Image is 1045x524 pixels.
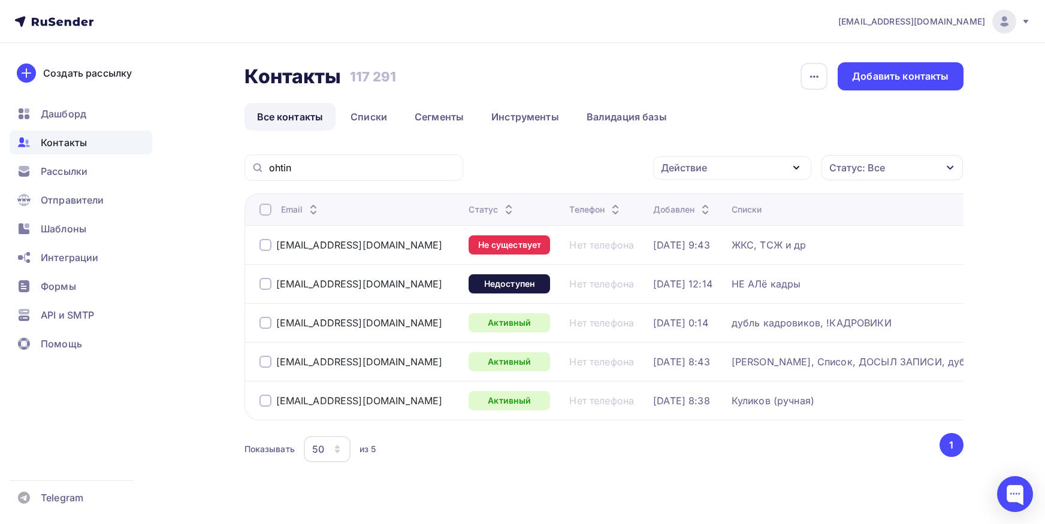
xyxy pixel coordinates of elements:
div: Действие [661,160,707,175]
a: Нет телефона [569,356,634,368]
button: 50 [303,435,351,463]
button: Go to page 1 [940,433,964,457]
a: [EMAIL_ADDRESS][DOMAIN_NAME] [276,278,443,290]
a: [PERSON_NAME], Список, ДОСЫЛ ЗАПИСИ, дубль кадровиков, !КАДРОВИКИ, ! БУХГАЛТЕРЫ [732,356,1031,368]
a: Все контакты [244,103,336,131]
span: Помощь [41,337,82,351]
span: Дашборд [41,107,86,121]
div: 50 [312,442,324,456]
a: Отправители [10,188,152,212]
span: Интеграции [41,250,98,265]
input: Поиск [269,161,456,174]
a: Сегменты [402,103,476,131]
ul: Pagination [937,433,964,457]
a: Активный [469,391,550,410]
span: Отправители [41,193,104,207]
a: Формы [10,274,152,298]
span: Формы [41,279,76,293]
a: [EMAIL_ADDRESS][DOMAIN_NAME] [838,10,1031,34]
a: ЖКС, ТСЖ и др [732,239,807,251]
div: Добавить контакты [852,69,949,83]
div: Статус: Все [829,160,885,175]
div: Добавлен [653,204,712,216]
a: НЕ АЛё кадры [732,278,801,290]
span: [EMAIL_ADDRESS][DOMAIN_NAME] [838,16,985,28]
a: Куликов (ручная) [732,395,814,407]
a: дубль кадровиков, !КАДРОВИКИ [732,317,892,329]
span: Шаблоны [41,222,86,236]
span: Контакты [41,135,87,150]
a: [EMAIL_ADDRESS][DOMAIN_NAME] [276,395,443,407]
div: Телефон [569,204,623,216]
a: [DATE] 8:43 [653,356,710,368]
h2: Контакты [244,65,342,89]
a: Списки [338,103,400,131]
a: [DATE] 9:43 [653,239,710,251]
a: Активный [469,313,550,332]
a: Нет телефона [569,317,634,329]
a: [DATE] 12:14 [653,278,712,290]
button: Действие [653,156,811,180]
a: [DATE] 8:38 [653,395,710,407]
h3: 117 291 [350,68,397,85]
div: из 5 [360,443,376,455]
a: Активный [469,352,550,371]
a: [EMAIL_ADDRESS][DOMAIN_NAME] [276,239,443,251]
a: Рассылки [10,159,152,183]
a: Не существует [469,235,550,255]
a: Недоступен [469,274,550,293]
button: Статус: Все [821,155,964,181]
a: Нет телефона [569,395,634,407]
div: Email [281,204,321,216]
a: [EMAIL_ADDRESS][DOMAIN_NAME] [276,356,443,368]
span: API и SMTP [41,308,94,322]
span: Telegram [41,490,83,505]
a: Нет телефона [569,239,634,251]
a: Дашборд [10,102,152,126]
a: [DATE] 0:14 [653,317,708,329]
a: [EMAIL_ADDRESS][DOMAIN_NAME] [276,317,443,329]
a: Инструменты [479,103,572,131]
a: Нет телефона [569,278,634,290]
a: Валидация базы [574,103,679,131]
div: Показывать [244,443,295,455]
div: Создать рассылку [43,66,132,80]
div: Списки [732,204,762,216]
span: Рассылки [41,164,87,178]
a: Шаблоны [10,217,152,241]
div: Статус [469,204,516,216]
a: Контакты [10,131,152,155]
